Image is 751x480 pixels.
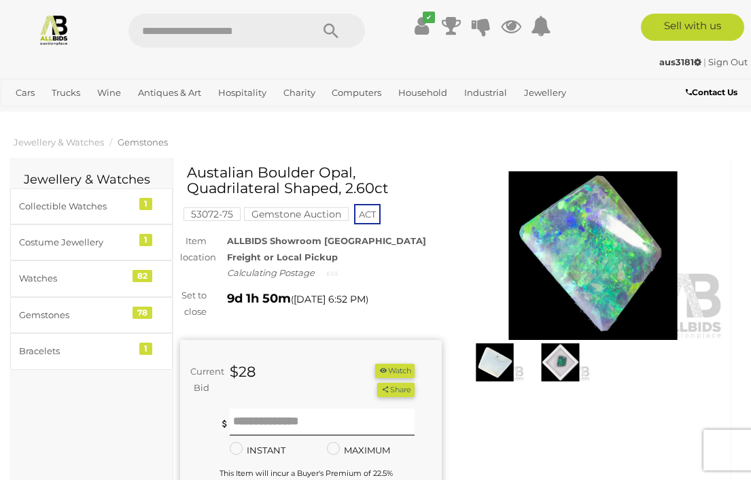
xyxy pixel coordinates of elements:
[230,363,256,380] strong: $28
[10,104,47,126] a: Office
[213,82,272,104] a: Hospitality
[133,307,152,319] div: 78
[294,293,366,305] span: [DATE] 6:52 PM
[466,343,524,381] img: Austalian Boulder Opal, Quadrilateral Shaped, 2.60ct
[377,383,415,397] button: Share
[38,14,70,46] img: Allbids.com.au
[19,235,131,250] div: Costume Jewellery
[375,364,415,378] button: Watch
[354,204,381,224] span: ACT
[531,343,589,381] img: Austalian Boulder Opal, Quadrilateral Shaped, 2.60ct
[10,188,173,224] a: Collectible Watches 1
[297,14,365,48] button: Search
[519,82,572,104] a: Jewellery
[139,234,152,246] div: 1
[184,209,241,220] a: 53072-75
[133,270,152,282] div: 82
[291,294,368,305] span: ( )
[92,82,126,104] a: Wine
[462,171,724,340] img: Austalian Boulder Opal, Quadrilateral Shaped, 2.60ct
[170,233,217,265] div: Item location
[423,12,435,23] i: ✔
[19,199,131,214] div: Collectible Watches
[459,82,512,104] a: Industrial
[686,87,737,97] b: Contact Us
[184,207,241,221] mark: 53072-75
[327,443,390,458] label: MAXIMUM
[327,270,338,277] img: small-loading.gif
[139,343,152,355] div: 1
[227,267,315,278] i: Calculating Postage
[375,364,415,378] li: Watch this item
[46,82,86,104] a: Trucks
[230,443,285,458] label: INSTANT
[393,82,453,104] a: Household
[641,14,744,41] a: Sell with us
[98,104,205,126] a: [GEOGRAPHIC_DATA]
[411,14,432,38] a: ✔
[180,364,220,396] div: Current Bid
[170,288,217,320] div: Set to close
[659,56,701,67] strong: aus3181
[659,56,703,67] a: aus3181
[10,82,40,104] a: Cars
[187,165,438,196] h1: Austalian Boulder Opal, Quadrilateral Shaped, 2.60ct
[10,224,173,260] a: Costume Jewellery 1
[19,343,131,359] div: Bracelets
[53,104,92,126] a: Sports
[10,297,173,333] a: Gemstones 78
[244,209,349,220] a: Gemstone Auction
[703,56,706,67] span: |
[227,252,338,262] strong: Freight or Local Pickup
[118,137,168,148] a: Gemstones
[10,333,173,369] a: Bracelets 1
[244,207,349,221] mark: Gemstone Auction
[708,56,748,67] a: Sign Out
[14,137,104,148] a: Jewellery & Watches
[10,260,173,296] a: Watches 82
[139,198,152,210] div: 1
[227,235,426,246] strong: ALLBIDS Showroom [GEOGRAPHIC_DATA]
[19,307,131,323] div: Gemstones
[278,82,321,104] a: Charity
[686,85,741,100] a: Contact Us
[19,271,131,286] div: Watches
[24,173,159,187] h2: Jewellery & Watches
[326,82,387,104] a: Computers
[227,291,291,306] strong: 9d 1h 50m
[133,82,207,104] a: Antiques & Art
